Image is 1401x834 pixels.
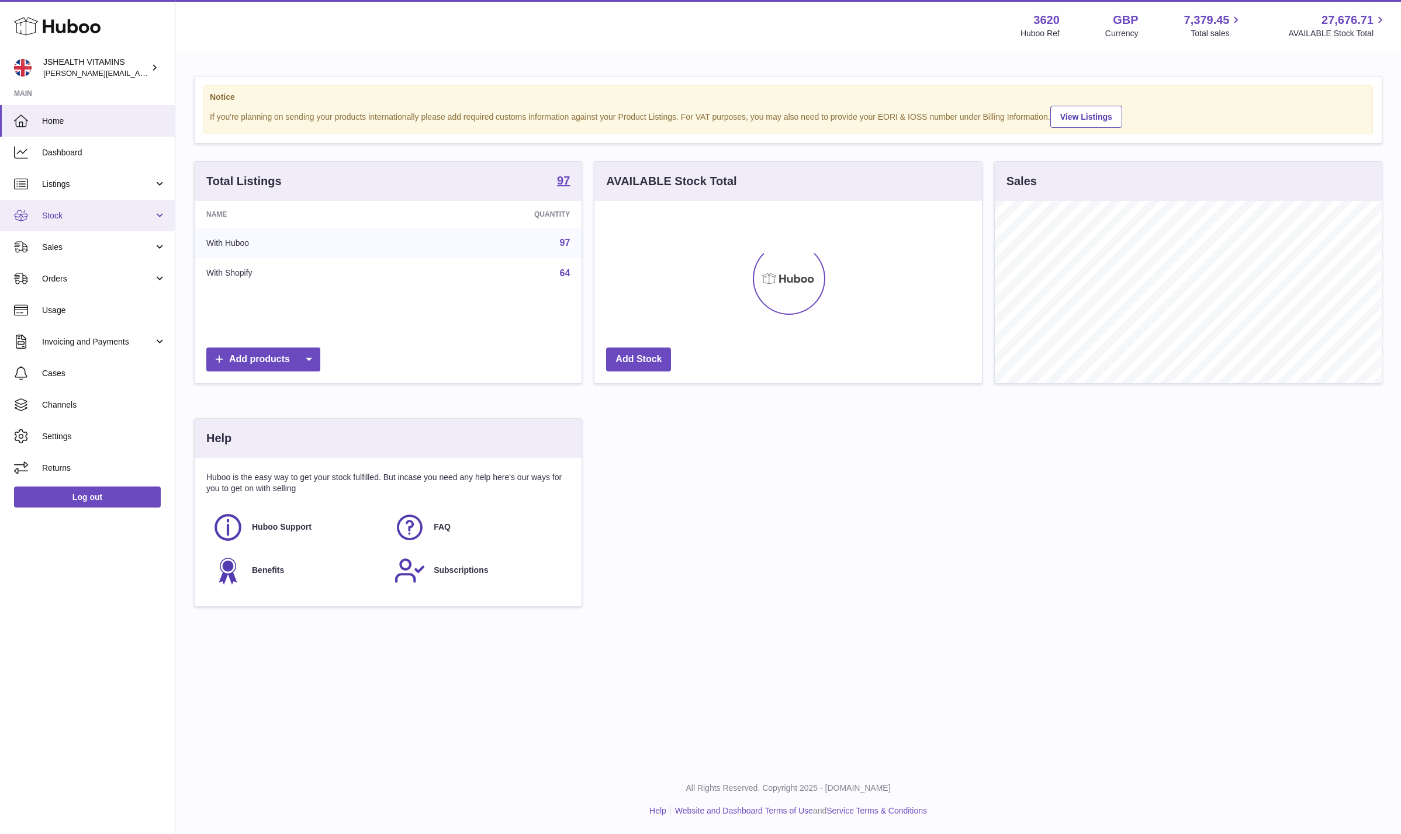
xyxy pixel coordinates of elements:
[42,273,154,284] span: Orders
[185,783,1392,794] p: All Rights Reserved. Copyright 2025 - [DOMAIN_NAME]
[394,555,564,586] a: Subscriptions
[206,347,320,371] a: Add products
[42,463,166,474] span: Returns
[195,258,403,289] td: With Shopify
[826,806,927,815] a: Service Terms & Conditions
[1113,12,1138,28] strong: GBP
[42,431,166,442] span: Settings
[14,59,32,77] img: francesca@jshealthvitamins.com
[394,512,564,543] a: FAQ
[1021,28,1060,39] div: Huboo Ref
[557,175,570,189] a: 97
[1191,28,1243,39] span: Total sales
[649,806,666,815] a: Help
[210,104,1367,128] div: If you're planning on sending your products internationally please add required customs informati...
[252,565,284,576] span: Benefits
[671,805,927,816] li: and
[210,92,1367,103] strong: Notice
[42,336,154,347] span: Invoicing and Payments
[675,806,813,815] a: Website and Dashboard Terms of Use
[1050,106,1122,128] a: View Listings
[42,242,154,253] span: Sales
[1184,12,1230,28] span: 7,379.45
[1184,12,1243,39] a: 7,379.45 Total sales
[1105,28,1139,39] div: Currency
[42,147,166,158] span: Dashboard
[1288,28,1387,39] span: AVAILABLE Stock Total
[206,173,282,189] h3: Total Listings
[606,173,736,189] h3: AVAILABLE Stock Total
[434,565,488,576] span: Subscriptions
[42,305,166,316] span: Usage
[606,347,671,371] a: Add Stock
[557,175,570,186] strong: 97
[43,68,234,78] span: [PERSON_NAME][EMAIL_ADDRESS][DOMAIN_NAME]
[403,201,582,228] th: Quantity
[1322,12,1374,28] span: 27,676.71
[206,472,570,494] p: Huboo is the easy way to get your stock fulfilled. But incase you need any help here's our ways f...
[560,238,570,248] a: 97
[212,555,382,586] a: Benefits
[212,512,382,543] a: Huboo Support
[1033,12,1060,28] strong: 3620
[14,487,161,508] a: Log out
[42,210,154,221] span: Stock
[195,201,403,228] th: Name
[43,57,148,79] div: JSHEALTH VITAMINS
[560,268,570,278] a: 64
[1006,173,1037,189] h3: Sales
[42,179,154,190] span: Listings
[42,368,166,379] span: Cases
[195,228,403,258] td: With Huboo
[252,522,312,533] span: Huboo Support
[1288,12,1387,39] a: 27,676.71 AVAILABLE Stock Total
[206,430,231,446] h3: Help
[42,399,166,411] span: Channels
[42,116,166,127] span: Home
[434,522,451,533] span: FAQ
